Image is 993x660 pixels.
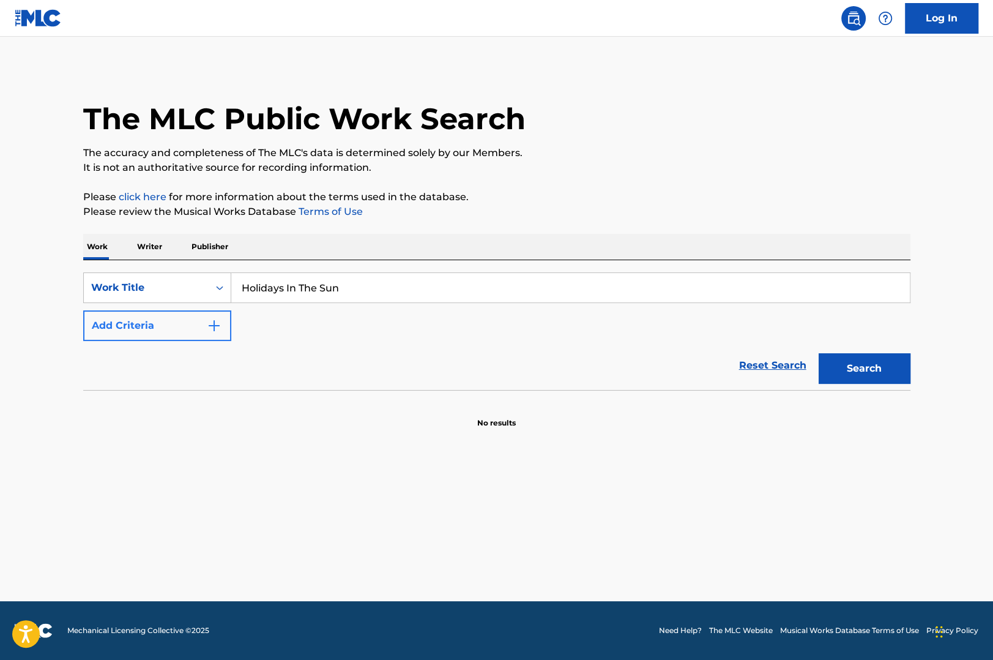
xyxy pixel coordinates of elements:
p: Please review the Musical Works Database [83,204,910,219]
div: Work Title [91,280,201,295]
img: 9d2ae6d4665cec9f34b9.svg [207,318,221,333]
a: Log In [905,3,978,34]
p: It is not an authoritative source for recording information. [83,160,910,175]
a: The MLC Website [709,625,773,636]
p: Publisher [188,234,232,260]
a: Public Search [841,6,866,31]
p: Writer [133,234,166,260]
p: The accuracy and completeness of The MLC's data is determined solely by our Members. [83,146,910,160]
a: click here [119,191,166,203]
a: Terms of Use [296,206,363,217]
div: Help [873,6,898,31]
img: logo [15,623,53,638]
p: Please for more information about the terms used in the database. [83,190,910,204]
iframe: Chat Widget [932,601,993,660]
img: MLC Logo [15,9,62,27]
a: Reset Search [733,352,813,379]
a: Privacy Policy [926,625,978,636]
span: Mechanical Licensing Collective © 2025 [67,625,209,636]
img: search [846,11,861,26]
p: Work [83,234,111,260]
a: Musical Works Database Terms of Use [780,625,919,636]
a: Need Help? [659,625,702,636]
button: Add Criteria [83,310,231,341]
form: Search Form [83,272,910,390]
img: help [878,11,893,26]
button: Search [819,353,910,384]
div: Drag [935,613,943,650]
h1: The MLC Public Work Search [83,100,526,137]
p: No results [477,403,516,429]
